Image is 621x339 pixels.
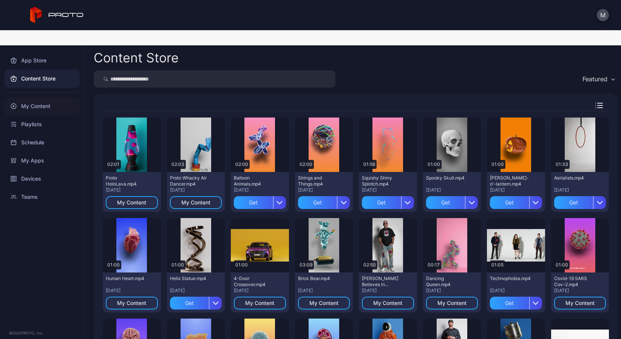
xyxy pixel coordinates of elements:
a: Schedule [5,133,80,152]
div: Spooky Skull.mp4 [426,175,468,181]
div: [DATE] [554,288,606,294]
a: App Store [5,51,80,70]
div: Content Store [94,51,179,64]
button: My Content [554,297,606,310]
div: Jack-o'-lantern.mp4 [490,175,531,187]
button: Get [170,297,222,310]
div: Get [234,196,273,209]
div: [DATE] [362,187,414,193]
div: Squishy Shiny Splotch.mp4 [362,175,403,187]
div: Aerialists.mp4 [554,175,596,181]
div: My Content [373,300,402,306]
button: My Content [426,297,478,310]
a: Content Store [5,70,80,88]
div: Covid-19 SARS Cov-2.mp4 [554,276,596,288]
div: Strings and Things.mp4 [298,175,340,187]
div: My Content [309,300,338,306]
div: Proto HoloLava.mp4 [106,175,147,187]
button: Get [362,196,414,209]
div: [DATE] [298,288,350,294]
div: [DATE] [170,288,222,294]
a: Teams [5,188,80,206]
div: Get [490,297,529,310]
div: Featured [582,75,607,83]
a: My Content [5,97,80,115]
button: M [597,9,609,21]
div: [DATE] [554,187,606,193]
div: My Content [181,200,210,206]
div: [DATE] [426,187,478,193]
div: Human Heart.mp4 [106,276,147,282]
div: Howie Mandel Believes in Proto.mp4 [362,276,403,288]
div: [DATE] [490,187,542,193]
div: [DATE] [490,288,542,294]
button: My Content [170,196,222,209]
div: [DATE] [362,288,414,294]
button: My Content [106,297,158,310]
button: My Content [362,297,414,310]
div: Technophobia.mp4 [490,276,531,282]
div: Balloon Animals.mp4 [234,175,275,187]
button: My Content [298,297,350,310]
div: Helix Statue.mp4 [170,276,212,282]
div: Get [298,196,337,209]
div: My Content [245,300,274,306]
div: Brick Bear.mp4 [298,276,340,282]
div: Dancing Queen.mp4 [426,276,468,288]
button: Get [554,196,606,209]
a: Playlists [5,115,80,133]
div: My Content [117,300,146,306]
div: [DATE] [426,288,478,294]
a: Devices [5,170,80,188]
div: Get [362,196,401,209]
div: [DATE] [234,187,286,193]
div: Proto Whacky Air Dancer.mp4 [170,175,212,187]
div: [DATE] [106,288,158,294]
div: [DATE] [298,187,350,193]
button: My Content [106,196,158,209]
div: Get [426,196,465,209]
button: Get [234,196,286,209]
div: My Content [117,200,146,206]
button: Get [490,297,542,310]
button: Featured [579,70,618,88]
button: Get [426,196,478,209]
div: Get [554,196,593,209]
div: My Content [565,300,595,306]
div: 4-Door Crossover.mp4 [234,276,275,288]
div: [DATE] [170,187,222,193]
button: Get [490,196,542,209]
div: [DATE] [106,187,158,193]
div: [DATE] [234,288,286,294]
div: Get [170,297,209,310]
a: My Apps [5,152,80,170]
div: © 2025 PROTO, Inc. [9,330,75,336]
button: My Content [234,297,286,310]
button: Get [298,196,350,209]
div: Get [490,196,529,209]
div: My Content [437,300,467,306]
